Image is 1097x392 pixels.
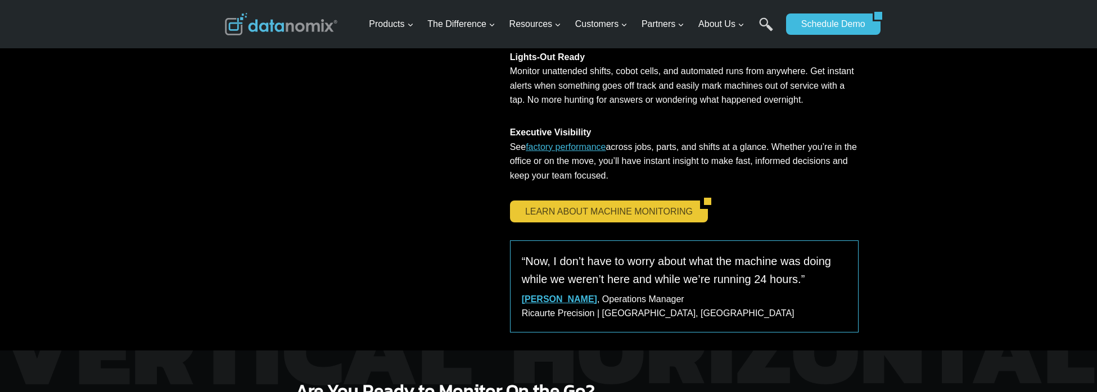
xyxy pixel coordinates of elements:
span: The Difference [427,17,495,31]
p: “Now, I don’t have to worry about what the machine was doing while we weren’t here and while we’r... [522,252,847,288]
a: Terms [126,250,143,258]
strong: Lights-Out Ready [510,52,585,62]
img: Datanomix [225,13,337,35]
span: Last Name [253,1,289,11]
a: factory performance [526,142,606,152]
p: See across jobs, parts, and shifts at a glance. Whether you’re in the office or on the move, you’... [510,125,859,183]
a: Search [759,17,773,43]
p: , Operations Manager Ricaurte Precision | [GEOGRAPHIC_DATA], [GEOGRAPHIC_DATA] [522,288,794,321]
span: About Us [698,17,744,31]
iframe: Popup CTA [6,193,186,386]
nav: Primary Navigation [364,6,780,43]
a: [PERSON_NAME] [522,294,597,304]
strong: Executive Visibility [510,127,592,137]
span: Resources [509,17,561,31]
span: State/Region [253,139,296,149]
a: Privacy Policy [153,250,189,258]
span: Customers [575,17,627,31]
span: Phone number [253,47,304,57]
a: Schedule Demo [786,13,873,35]
span: Products [369,17,413,31]
span: Partners [642,17,684,31]
p: Monitor unattended shifts, cobot cells, and automated runs from anywhere. Get instant alerts when... [510,50,859,107]
a: LEARN ABOUT MACHINE MONITORING [510,200,700,222]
